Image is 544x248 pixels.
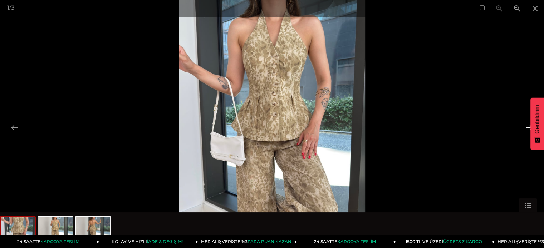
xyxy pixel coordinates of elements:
span: KARGOYA TESLİM [40,239,79,244]
a: 1500 TL VE ÜZERİÜCRETSİZ KARGO [396,235,495,248]
span: KARGOYA TESLİM [337,239,376,244]
span: 3 [11,4,14,11]
span: Geribildirim [534,105,540,134]
span: İADE & DEĞİŞİM! [147,239,182,244]
a: HER ALIŞVERİŞTE %3PARA PUAN KAZAN [198,235,297,248]
button: Geribildirim - Show survey [530,98,544,150]
a: KOLAY VE HIZLIİADE & DEĞİŞİM! [99,235,198,248]
a: 24 SAATTEKARGOYA TESLİM [0,235,99,248]
span: 1 [7,4,9,11]
img: jodo-takim-25y446-5-39af.jpg [1,217,35,244]
span: ÜCRETSİZ KARGO [443,239,482,244]
button: Toggle thumbnails [519,198,537,212]
img: jodo-takim-25y446-1be3e9.jpg [38,217,73,244]
span: PARA PUAN KAZAN [248,239,291,244]
img: jodo-takim-25y446--5a32-.jpg [76,217,110,244]
a: 24 SAATTEKARGOYA TESLİM [297,235,396,248]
